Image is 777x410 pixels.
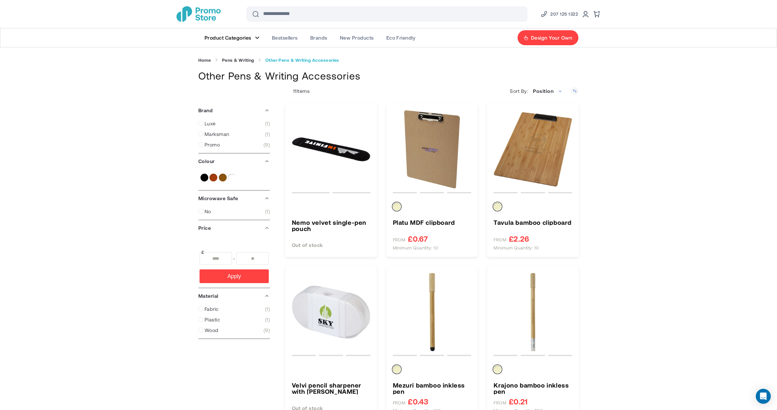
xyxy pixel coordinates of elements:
[304,28,334,47] a: Brands
[292,382,370,394] h3: Velvi pencil sharpener with [PERSON_NAME]
[386,35,416,41] span: Eco Friendly
[529,85,566,97] span: Position
[571,87,579,95] a: Set Descending Direction
[533,88,553,94] span: Position
[205,327,219,333] span: Wood
[494,365,501,373] div: Natural
[292,241,370,249] div: Out of stock
[205,208,211,215] span: No
[393,365,471,376] div: Colour
[265,316,270,323] span: 1
[198,191,270,206] div: Microwave Safe
[200,174,208,181] a: Black
[198,120,270,127] a: Luxe 1
[380,28,422,47] a: Eco Friendly
[176,6,221,22] img: Promotional Merchandise
[222,57,254,63] a: Pens & Writing
[310,35,327,41] span: Brands
[198,208,270,215] a: No 1
[198,153,270,169] div: Colour
[201,249,205,255] span: £
[550,10,578,18] span: 207 125 1322
[198,28,266,47] a: Product Categories
[200,252,232,265] input: From
[228,174,236,181] a: White
[265,57,339,63] strong: Other Pens & Writing Accessories
[265,131,270,137] span: 1
[292,382,370,394] a: Velvi pencil sharpener with eraser
[263,327,270,333] span: 9
[265,208,270,215] span: 1
[408,398,428,405] span: £0.43
[393,382,471,394] a: Mezuri bamboo inkless pen
[509,235,529,243] span: £2.26
[494,400,506,406] span: FROM
[205,131,229,137] span: Marksman
[293,88,297,94] span: 11
[176,6,221,22] a: store logo
[236,252,269,265] input: To
[198,220,270,236] div: Price
[263,142,270,148] span: 9
[265,120,270,127] span: 1
[232,252,236,265] span: -
[393,110,471,189] img: Platu MDF clipboard
[285,88,310,94] p: Items
[198,306,270,312] a: Fabric 1
[540,10,578,18] a: Phone
[408,235,428,243] span: £0.67
[509,398,528,405] span: £0.21
[334,28,380,47] a: New Products
[393,365,401,373] div: Natural
[494,219,572,225] a: Tavula bamboo clipboard
[205,142,220,148] span: Promo
[205,120,216,127] span: Luxe
[198,103,270,118] div: Brand
[210,174,217,181] a: Brown
[200,269,269,283] button: Apply
[494,382,572,394] a: Krajono bamboo inkless pen
[198,131,270,137] a: Marksman 1
[205,306,219,312] span: Fabric
[340,35,374,41] span: New Products
[205,316,220,323] span: Plastic
[756,389,771,404] div: Open Intercom Messenger
[266,28,304,47] a: Bestsellers
[198,57,211,63] a: Home
[198,327,270,333] a: Wood 9
[393,203,471,213] div: Colour
[393,219,471,225] h3: Platu MDF clipboard
[494,110,572,189] img: Tavula bamboo clipboard
[510,88,529,94] label: Sort By
[292,273,370,351] img: Velvi pencil sharpener with eraser
[292,110,370,189] img: Nemo velvet single-pen pouch
[494,203,501,210] div: Natural
[494,365,572,376] div: Colour
[205,35,251,41] span: Product Categories
[393,273,471,351] img: Mezuri bamboo inkless pen
[219,174,227,181] a: Natural
[517,30,579,46] a: Design Your Own
[531,35,572,41] span: Design Your Own
[393,400,406,406] span: FROM
[393,245,438,251] span: Minimum quantity: 10
[198,316,270,323] a: Plastic 1
[494,245,539,251] span: Minimum quantity: 10
[292,219,370,232] a: Nemo velvet single-pen pouch
[198,288,270,304] div: Material
[265,306,270,312] span: 1
[393,237,406,243] span: FROM
[272,35,298,41] span: Bestsellers
[494,273,572,351] img: Krajono bamboo inkless pen
[198,69,579,82] h1: Other Pens & Writing Accessories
